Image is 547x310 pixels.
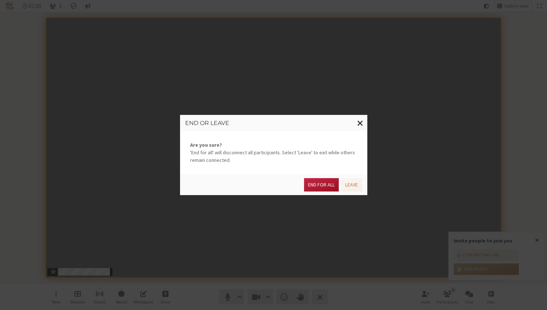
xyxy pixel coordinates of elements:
[341,178,362,191] button: Leave
[304,178,339,191] button: End for all
[185,120,362,126] h3: End or leave
[190,141,357,149] strong: Are you sure?
[353,115,367,132] button: Close modal
[180,131,367,174] div: 'End for all' will disconnect all participants. Select 'Leave' to exit while others remain connec...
